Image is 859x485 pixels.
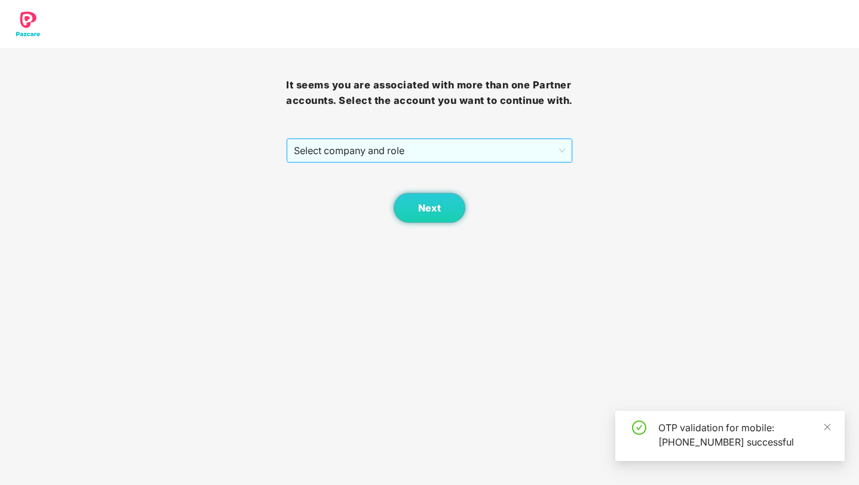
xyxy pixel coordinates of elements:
button: Next [394,193,465,223]
div: OTP validation for mobile: [PHONE_NUMBER] successful [658,420,830,449]
h3: It seems you are associated with more than one Partner accounts. Select the account you want to c... [286,78,572,108]
span: close [823,423,832,431]
span: Select company and role [294,139,565,162]
span: Next [418,202,441,214]
span: check-circle [632,420,646,435]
